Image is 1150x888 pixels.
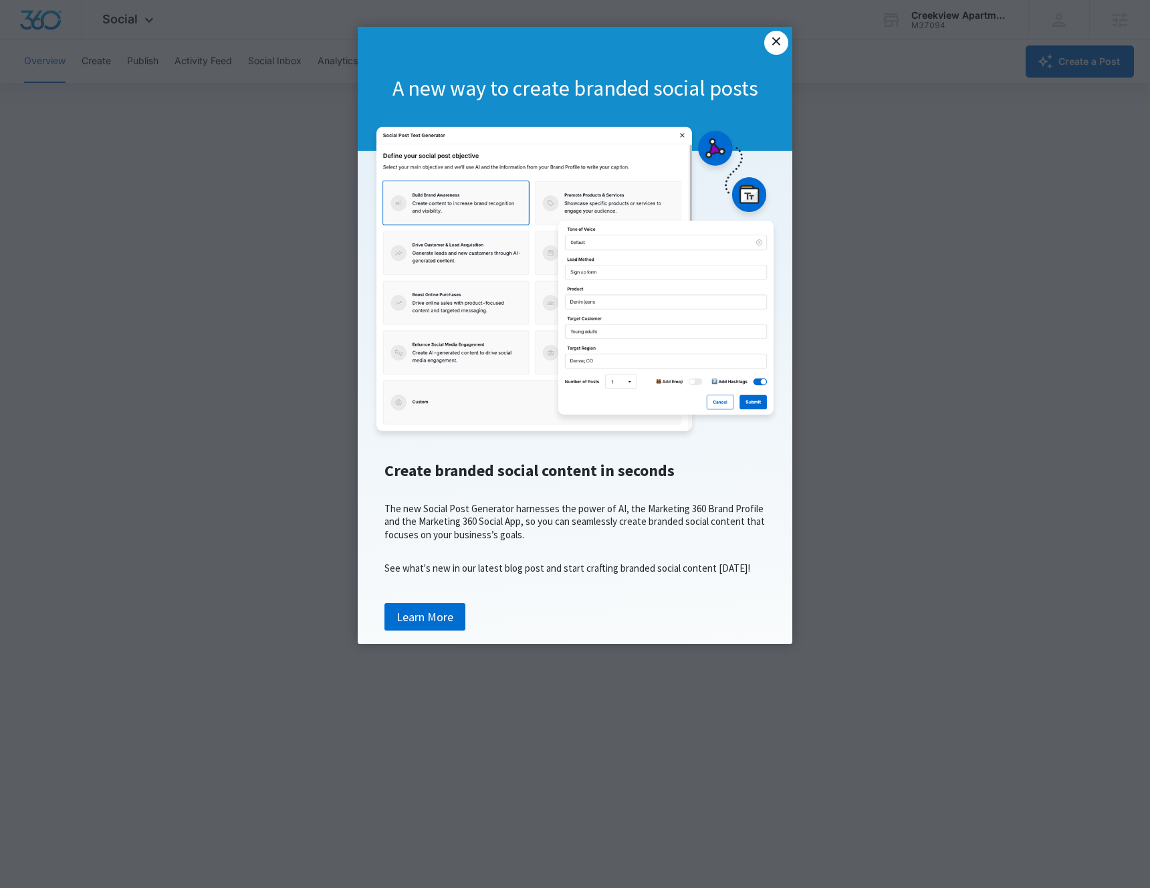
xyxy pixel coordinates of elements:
span: See what's new in our latest blog post and start crafting branded social content [DATE]! [384,562,750,574]
a: Close modal [764,31,788,55]
h1: A new way to create branded social posts [358,75,792,103]
span: Create branded social content in seconds [384,460,675,481]
a: Learn More [384,603,465,631]
span: The new Social Post Generator harnesses the power of AI, the Marketing 360 Brand Profile and the ... [384,502,765,541]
